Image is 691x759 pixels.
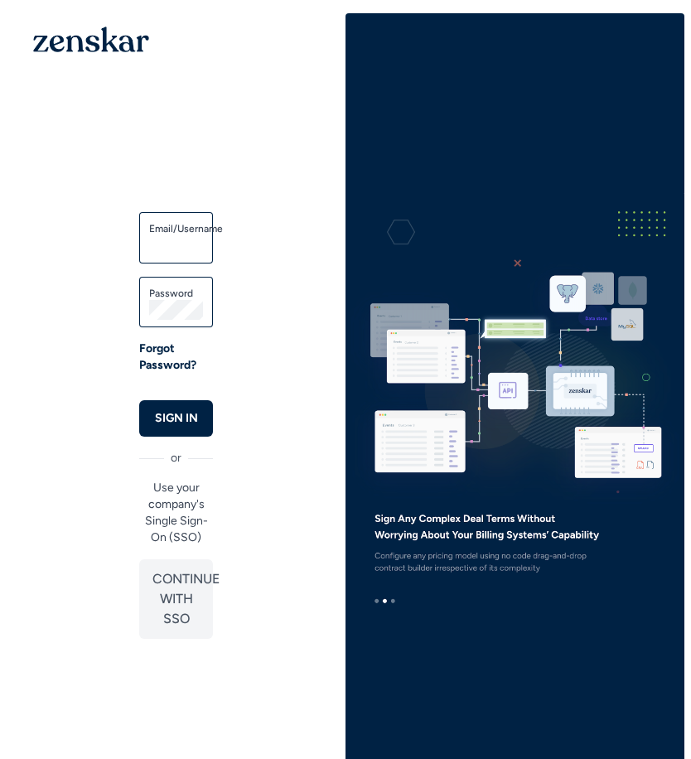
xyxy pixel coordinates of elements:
[149,222,203,235] label: Email/Username
[345,193,684,628] img: e3ZQAAAMhDCM8y96E9JIIDxLgAABAgQIECBAgAABAgQyAoJA5mpDCRAgQIAAAQIECBAgQIAAAQIECBAgQKAsIAiU37edAAECB...
[139,400,213,437] button: SIGN IN
[149,287,203,300] label: Password
[139,480,213,546] p: Use your company's Single Sign-On (SSO)
[155,410,198,427] p: SIGN IN
[139,341,213,374] a: Forgot Password?
[139,559,213,639] button: CONTINUE WITH SSO
[139,437,213,467] div: or
[33,27,149,52] img: 1OGAJ2xQqyY4LXKgY66KYq0eOWRCkrZdAb3gUhuVAqdWPZE9SRJmCz+oDMSn4zDLXe31Ii730ItAGKgCKgCCgCikA4Av8PJUP...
